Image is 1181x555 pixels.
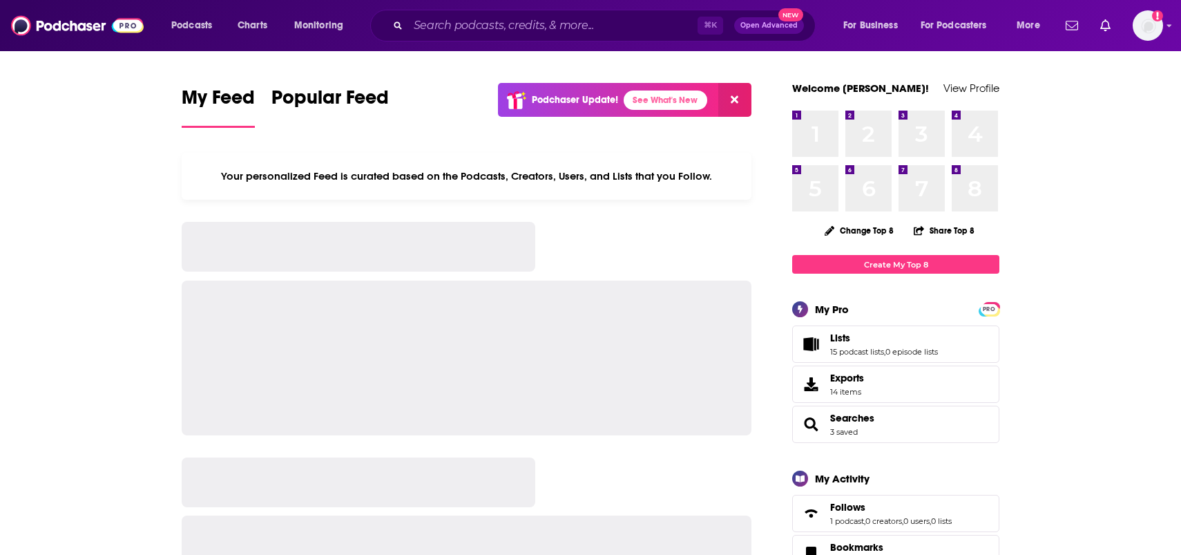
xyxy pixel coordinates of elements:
span: , [864,516,865,526]
span: Bookmarks [830,541,883,554]
span: Follows [792,495,999,532]
button: Share Top 8 [913,217,975,244]
span: Searches [792,406,999,443]
a: Show notifications dropdown [1095,14,1116,37]
button: open menu [285,15,361,37]
a: 15 podcast lists [830,347,884,357]
a: Exports [792,366,999,403]
span: Podcasts [171,16,212,35]
a: Popular Feed [271,86,389,128]
span: Exports [797,375,825,394]
span: PRO [981,304,997,314]
button: open menu [162,15,230,37]
a: View Profile [943,82,999,95]
span: Exports [830,372,864,384]
div: My Activity [815,472,870,485]
button: Open AdvancedNew [734,17,804,34]
a: Create My Top 8 [792,255,999,274]
input: Search podcasts, credits, & more... [408,15,698,37]
span: , [930,516,931,526]
p: Podchaser Update! [532,94,618,106]
a: 0 episode lists [885,347,938,357]
span: ⌘ K [698,17,723,35]
a: Follows [797,504,825,523]
span: More [1017,16,1040,35]
span: 14 items [830,387,864,397]
a: 3 saved [830,427,858,437]
button: Change Top 8 [816,222,902,239]
a: See What's New [624,91,707,110]
span: Lists [792,326,999,363]
div: My Pro [815,303,849,316]
a: My Feed [182,86,255,128]
span: Open Advanced [740,22,798,29]
a: 1 podcast [830,516,864,526]
button: open menu [912,15,1007,37]
div: Your personalized Feed is curated based on the Podcasts, Creators, Users, and Lists that you Follow. [182,153,751,200]
span: , [884,347,885,357]
span: Follows [830,501,865,514]
span: For Podcasters [921,16,987,35]
span: New [778,8,803,21]
span: My Feed [182,86,255,117]
a: Follows [830,501,952,514]
span: Logged in as saraatspark [1133,10,1163,41]
a: PRO [981,303,997,314]
span: , [902,516,903,526]
button: open menu [834,15,915,37]
div: Search podcasts, credits, & more... [383,10,829,41]
a: 0 creators [865,516,902,526]
svg: Add a profile image [1152,10,1163,21]
span: Monitoring [294,16,343,35]
a: Lists [830,332,938,344]
a: Searches [830,412,874,424]
a: Searches [797,415,825,434]
span: Lists [830,332,850,344]
a: Lists [797,335,825,354]
span: For Business [843,16,898,35]
a: Welcome [PERSON_NAME]! [792,82,929,95]
span: Charts [238,16,267,35]
img: Podchaser - Follow, Share and Rate Podcasts [11,12,144,39]
a: Show notifications dropdown [1060,14,1084,37]
button: open menu [1007,15,1057,37]
button: Show profile menu [1133,10,1163,41]
a: Charts [229,15,276,37]
a: Bookmarks [830,541,910,554]
img: User Profile [1133,10,1163,41]
span: Popular Feed [271,86,389,117]
a: 0 lists [931,516,952,526]
a: 0 users [903,516,930,526]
